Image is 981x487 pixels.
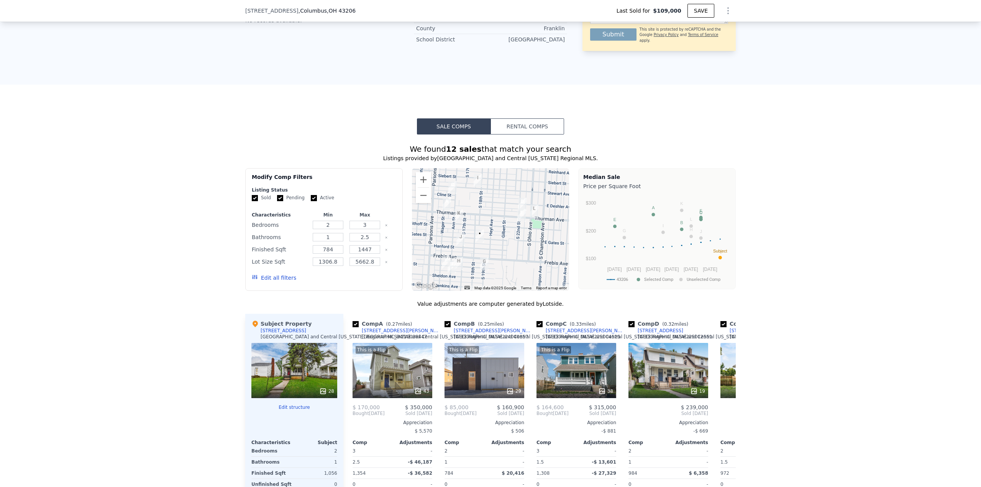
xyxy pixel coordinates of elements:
div: 532 Thurman Avenue [443,197,451,210]
button: Submit [590,28,637,41]
a: [STREET_ADDRESS] [628,328,683,334]
div: Comp [628,439,668,446]
div: Appreciation [353,420,432,426]
text: [DATE] [664,267,679,272]
span: ( miles) [567,321,599,327]
span: $ 85,000 [445,404,468,410]
div: Lot Size Sqft [252,256,308,267]
text: [DATE] [627,267,641,272]
img: Google [414,281,439,291]
div: [GEOGRAPHIC_DATA] and Central [US_STATE] Regional MLS # 219038447 [261,334,427,340]
text: D [699,210,702,215]
button: Clear [385,248,388,251]
span: 0.33 [571,321,582,327]
div: 1.5 [536,457,575,467]
span: 0 [353,482,356,487]
span: Map data ©2025 Google [474,286,516,290]
button: Zoom in [416,172,431,187]
div: 29 [506,387,521,395]
text: $100 [586,256,596,261]
div: Comp [445,439,484,446]
div: 1,056 [296,468,337,479]
div: Comp [536,439,576,446]
span: 0 [720,482,723,487]
div: 2 [296,446,337,456]
span: 0 [536,482,540,487]
div: Comp C [536,320,599,328]
div: Min [311,212,345,218]
div: 1 [628,457,667,467]
span: Last Sold for [617,7,653,15]
div: This is a Flip [356,346,387,354]
text: Unselected Comp [687,277,720,282]
div: This is a Flip [540,346,571,354]
div: 38 [598,387,613,395]
span: $ 20,416 [502,471,524,476]
div: Finished Sqft [252,244,308,255]
span: 0 [445,482,448,487]
label: Active [311,195,334,201]
button: Clear [385,261,388,264]
div: Characteristics [252,212,308,218]
input: Pending [277,195,283,201]
div: [GEOGRAPHIC_DATA] and Central [US_STATE] Regional MLS # 224025575 [730,334,896,340]
div: - [670,446,708,456]
a: [STREET_ADDRESS][PERSON_NAME] [445,328,533,334]
div: Adjustments [484,439,524,446]
input: Active [311,195,317,201]
div: 680 Stewart Avenue [474,174,482,187]
text: Selected Comp [644,277,673,282]
span: -$ 669 [693,428,708,434]
span: Sold [DATE] [628,410,708,416]
div: 529 E Moler Street [442,256,450,269]
button: Edit structure [251,404,337,410]
div: 1274 S Ohio Avenue [530,205,538,218]
div: - [394,446,432,456]
text: K [680,201,683,206]
div: 687 E Moler Street [480,257,489,271]
div: - [578,446,616,456]
div: [STREET_ADDRESS] [638,328,683,334]
div: Median Sale [583,173,731,181]
div: 28 [319,387,334,395]
span: ( miles) [659,321,691,327]
span: $ 239,000 [681,404,708,410]
span: 0.32 [664,321,674,327]
span: , OH 43206 [327,8,356,14]
div: 1 [296,457,337,467]
div: [STREET_ADDRESS] [730,328,775,334]
div: Subject [294,439,337,446]
div: - [486,457,524,467]
div: [STREET_ADDRESS][PERSON_NAME] [546,328,625,334]
div: 572 Hanford Street [456,233,465,246]
text: Subject [713,249,727,253]
div: Bathrooms [252,232,308,243]
div: 568 Cline Street [448,181,457,194]
span: ( miles) [383,321,415,327]
a: Terms [521,286,532,290]
span: -$ 881 [601,428,616,434]
div: This is a Flip [448,346,479,354]
div: Adjustments [392,439,432,446]
div: [DATE] [536,410,569,416]
div: Finished Sqft [251,468,293,479]
text: J [700,229,702,234]
text: H [690,227,693,232]
span: Bought [353,410,369,416]
span: $ 170,000 [353,404,380,410]
span: -$ 13,601 [592,459,616,465]
div: [STREET_ADDRESS][PERSON_NAME] [362,328,441,334]
div: Appreciation [720,420,800,426]
span: 3 [536,448,540,454]
div: 1.5 [720,457,759,467]
div: - [670,457,708,467]
div: [DATE] [353,410,385,416]
span: Sold [DATE] [720,410,800,416]
button: Keyboard shortcuts [464,286,470,289]
div: Comp A [353,320,415,328]
text: [DATE] [684,267,698,272]
div: 1284 S 22nd Street [517,209,526,222]
text: B [680,220,683,225]
span: ( miles) [475,321,507,327]
div: Price per Square Foot [583,181,731,192]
